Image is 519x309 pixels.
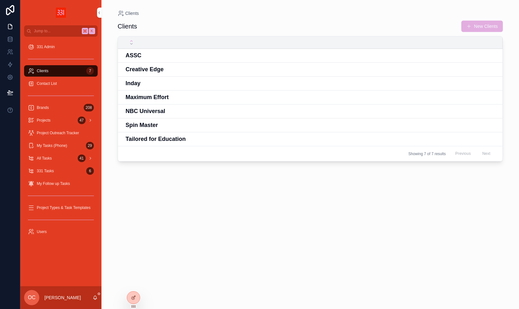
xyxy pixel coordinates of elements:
div: 29 [86,142,94,149]
a: Clients7 [24,65,98,77]
span: Contact List [37,81,57,86]
a: My Tasks (Phone)29 [24,140,98,151]
a: Tailored for Education [126,135,495,143]
span: Projects [37,118,50,123]
span: Jump to... [34,28,79,34]
button: New Clients [461,21,503,32]
div: 208 [84,104,94,111]
span: Clients [37,68,49,73]
div: 6 [86,167,94,175]
a: Project Types & Task Templates [24,202,98,213]
span: Showing 7 of 7 results [408,151,446,156]
a: Brands208 [24,102,98,113]
a: Clients [118,10,139,16]
a: 331 Tasks6 [24,165,98,177]
p: [PERSON_NAME] [44,294,81,301]
img: App logo [56,8,66,18]
a: Users [24,226,98,237]
span: My Tasks (Phone) [37,143,67,148]
span: Brands [37,105,49,110]
a: All Tasks41 [24,153,98,164]
span: 331 Admin [37,44,55,49]
span: Clients [125,10,139,16]
button: Jump to...K [24,25,98,37]
h1: Clients [118,22,137,31]
a: 331 Admin [24,41,98,53]
span: My Follow up Tasks [37,181,70,186]
div: 7 [86,67,94,75]
span: 331 Tasks [37,168,54,173]
span: Project Types & Task Templates [37,205,90,210]
a: Maximum Effort [126,93,495,102]
a: Projects47 [24,115,98,126]
a: Project Outreach Tracker [24,127,98,139]
div: scrollable content [20,37,101,246]
a: ASSC [126,51,495,60]
a: Creative Edge [126,65,495,74]
span: Project Outreach Tracker [37,130,79,136]
div: 47 [78,117,86,124]
a: My Follow up Tasks [24,178,98,189]
a: Inday [126,79,495,88]
span: All Tasks [37,156,52,161]
span: K [89,28,94,34]
a: Spin Master [126,121,495,129]
div: 41 [78,154,86,162]
a: Contact List [24,78,98,89]
a: NBC Universal [126,107,495,116]
span: Users [37,229,47,234]
span: OC [28,294,36,301]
